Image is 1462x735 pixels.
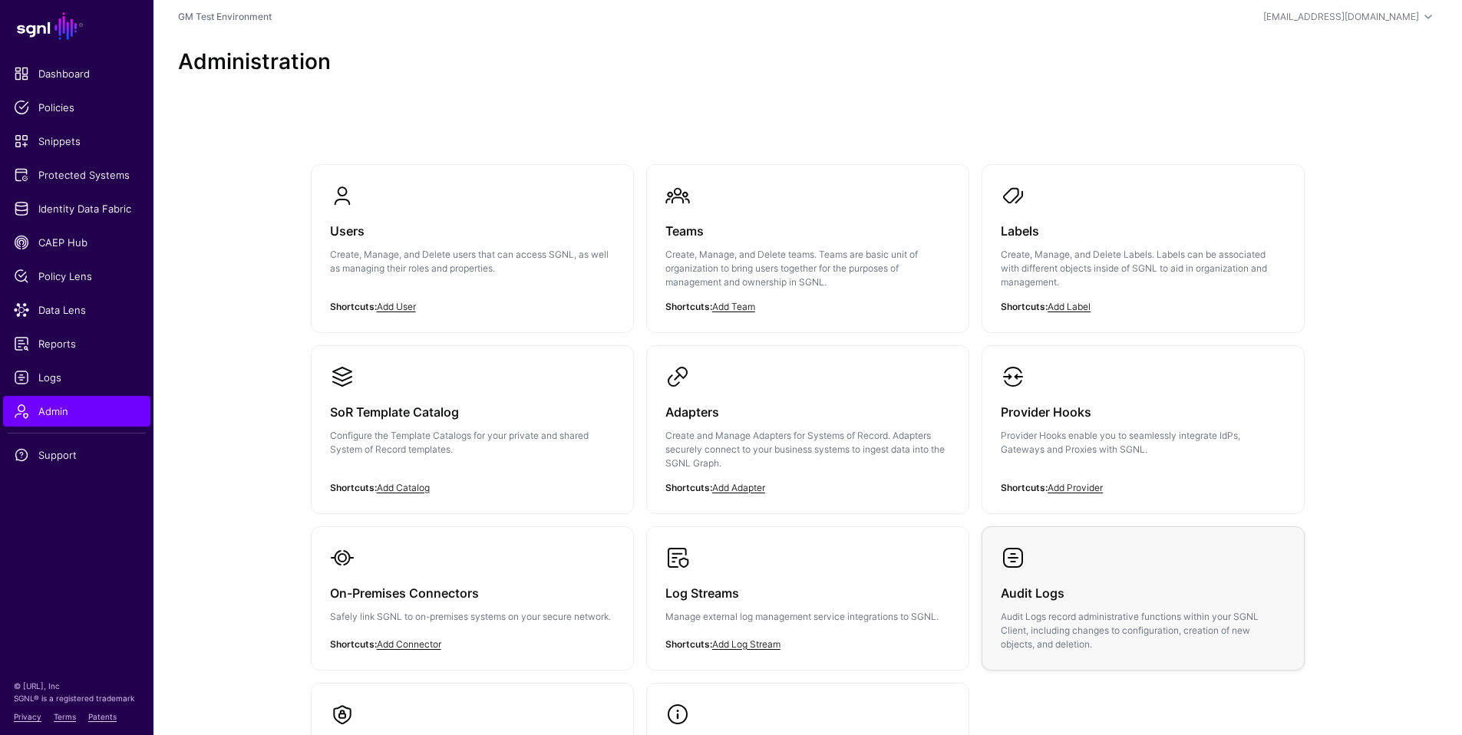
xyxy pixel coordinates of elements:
[3,261,150,292] a: Policy Lens
[3,160,150,190] a: Protected Systems
[647,346,969,513] a: AdaptersCreate and Manage Adapters for Systems of Record. Adapters securely connect to your busin...
[377,638,441,650] a: Add Connector
[1263,10,1419,24] div: [EMAIL_ADDRESS][DOMAIN_NAME]
[1001,401,1285,423] h3: Provider Hooks
[312,346,633,499] a: SoR Template CatalogConfigure the Template Catalogs for your private and shared System of Record ...
[712,301,755,312] a: Add Team
[3,396,150,427] a: Admin
[982,527,1304,670] a: Audit LogsAudit Logs record administrative functions within your SGNL Client, including changes t...
[377,301,416,312] a: Add User
[330,582,615,604] h3: On-Premises Connectors
[330,248,615,275] p: Create, Manage, and Delete users that can access SGNL, as well as managing their roles and proper...
[1001,482,1048,493] strong: Shortcuts:
[665,220,950,242] h3: Teams
[1001,582,1285,604] h3: Audit Logs
[330,482,377,493] strong: Shortcuts:
[647,165,969,332] a: TeamsCreate, Manage, and Delete teams. Teams are basic unit of organization to bring users togeth...
[330,610,615,624] p: Safely link SGNL to on-premises systems on your secure network.
[1001,248,1285,289] p: Create, Manage, and Delete Labels. Labels can be associated with different objects inside of SGNL...
[3,295,150,325] a: Data Lens
[665,401,950,423] h3: Adapters
[3,328,150,359] a: Reports
[3,92,150,123] a: Policies
[14,680,140,692] p: © [URL], Inc
[665,429,950,470] p: Create and Manage Adapters for Systems of Record. Adapters securely connect to your business syst...
[712,638,781,650] a: Add Log Stream
[982,346,1304,499] a: Provider HooksProvider Hooks enable you to seamlessly integrate IdPs, Gateways and Proxies with S...
[14,235,140,250] span: CAEP Hub
[330,301,377,312] strong: Shortcuts:
[3,126,150,157] a: Snippets
[312,165,633,318] a: UsersCreate, Manage, and Delete users that can access SGNL, as well as managing their roles and p...
[14,336,140,351] span: Reports
[14,404,140,419] span: Admin
[14,201,140,216] span: Identity Data Fabric
[178,49,1437,75] h2: Administration
[3,58,150,89] a: Dashboard
[377,482,430,493] a: Add Catalog
[330,429,615,456] p: Configure the Template Catalogs for your private and shared System of Record templates.
[88,712,117,721] a: Patents
[1048,482,1103,493] a: Add Provider
[712,482,765,493] a: Add Adapter
[14,302,140,318] span: Data Lens
[14,269,140,284] span: Policy Lens
[665,610,950,624] p: Manage external log management service integrations to SGNL.
[312,527,633,667] a: On-Premises ConnectorsSafely link SGNL to on-premises systems on your secure network.
[665,248,950,289] p: Create, Manage, and Delete teams. Teams are basic unit of organization to bring users together fo...
[665,638,712,650] strong: Shortcuts:
[1048,301,1091,312] a: Add Label
[330,220,615,242] h3: Users
[1001,220,1285,242] h3: Labels
[178,11,272,22] a: GM Test Environment
[9,9,144,43] a: SGNL
[3,193,150,224] a: Identity Data Fabric
[665,301,712,312] strong: Shortcuts:
[330,401,615,423] h3: SoR Template Catalog
[14,66,140,81] span: Dashboard
[54,712,76,721] a: Terms
[14,712,41,721] a: Privacy
[665,582,950,604] h3: Log Streams
[14,370,140,385] span: Logs
[14,692,140,704] p: SGNL® is a registered trademark
[1001,610,1285,651] p: Audit Logs record administrative functions within your SGNL Client, including changes to configur...
[665,482,712,493] strong: Shortcuts:
[1001,429,1285,456] p: Provider Hooks enable you to seamlessly integrate IdPs, Gateways and Proxies with SGNL.
[647,527,969,667] a: Log StreamsManage external log management service integrations to SGNL.
[14,447,140,463] span: Support
[14,100,140,115] span: Policies
[3,362,150,393] a: Logs
[14,167,140,183] span: Protected Systems
[14,133,140,149] span: Snippets
[3,227,150,258] a: CAEP Hub
[330,638,377,650] strong: Shortcuts:
[982,165,1304,332] a: LabelsCreate, Manage, and Delete Labels. Labels can be associated with different objects inside o...
[1001,301,1048,312] strong: Shortcuts:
